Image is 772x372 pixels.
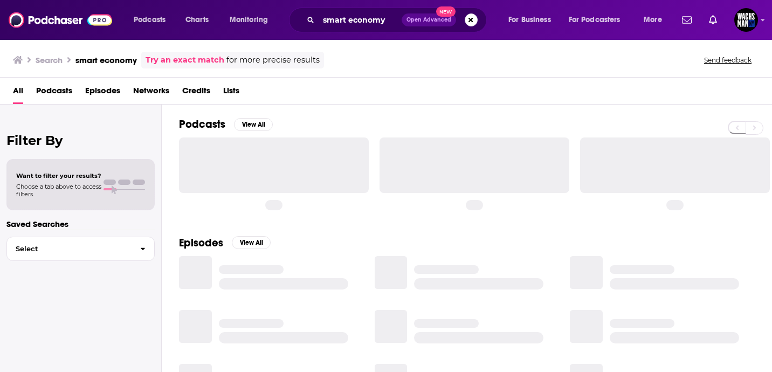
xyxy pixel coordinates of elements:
span: Monitoring [230,12,268,27]
div: Search podcasts, credits, & more... [299,8,497,32]
h3: smart economy [75,55,137,65]
input: Search podcasts, credits, & more... [319,11,402,29]
p: Saved Searches [6,219,155,229]
a: All [13,82,23,104]
button: Show profile menu [734,8,758,32]
span: For Podcasters [569,12,621,27]
button: open menu [501,11,564,29]
span: More [644,12,662,27]
a: Show notifications dropdown [678,11,696,29]
button: open menu [222,11,282,29]
button: View All [232,236,271,249]
a: EpisodesView All [179,236,271,250]
a: Show notifications dropdown [705,11,721,29]
span: Charts [185,12,209,27]
a: Networks [133,82,169,104]
img: User Profile [734,8,758,32]
a: Episodes [85,82,120,104]
img: Podchaser - Follow, Share and Rate Podcasts [9,10,112,30]
button: View All [234,118,273,131]
h2: Podcasts [179,118,225,131]
a: Charts [178,11,215,29]
span: Open Advanced [406,17,451,23]
span: Select [7,245,132,252]
span: for more precise results [226,54,320,66]
h2: Filter By [6,133,155,148]
a: Try an exact match [146,54,224,66]
button: open menu [562,11,636,29]
span: For Business [508,12,551,27]
span: New [436,6,456,17]
a: PodcastsView All [179,118,273,131]
span: Podcasts [134,12,166,27]
span: Logged in as WachsmanNY [734,8,758,32]
button: open menu [126,11,180,29]
button: Select [6,237,155,261]
button: Send feedback [701,56,755,65]
button: open menu [636,11,675,29]
button: Open AdvancedNew [402,13,456,26]
span: Want to filter your results? [16,172,101,180]
a: Podcasts [36,82,72,104]
a: Credits [182,82,210,104]
span: Choose a tab above to access filters. [16,183,101,198]
a: Lists [223,82,239,104]
h2: Episodes [179,236,223,250]
h3: Search [36,55,63,65]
